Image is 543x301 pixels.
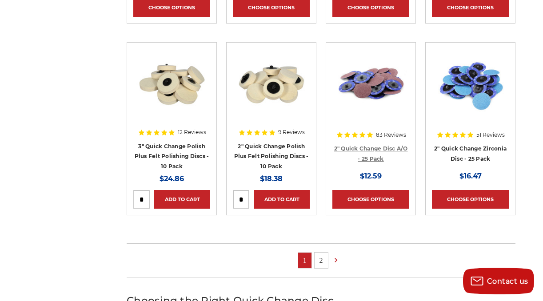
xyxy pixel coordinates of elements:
span: 51 Reviews [476,132,505,138]
span: Contact us [487,277,528,285]
a: Choose Options [432,190,509,209]
a: 1 [298,253,311,268]
img: 2" Roloc Polishing Felt Discs [236,49,307,120]
a: 2" Quick Change Zirconia Disc - 25 Pack [434,145,507,162]
span: 12 Reviews [178,130,206,135]
a: 2 inch red aluminum oxide quick change sanding discs for metalwork [332,49,409,126]
a: Add to Cart [254,190,310,209]
span: $12.59 [360,172,382,180]
span: $16.47 [459,172,482,180]
button: Contact us [463,268,534,294]
a: 2" Quick Change Polish Plus Felt Polishing Discs - 10 Pack [234,143,309,170]
a: 2" Quick Change Disc A/O - 25 Pack [334,145,408,162]
a: 3" Quick Change Polish Plus Felt Polishing Discs - 10 Pack [135,143,209,170]
img: 3 inch polishing felt roloc discs [136,49,208,120]
a: 3 inch polishing felt roloc discs [133,49,210,126]
span: $24.86 [160,174,184,183]
a: Add to Cart [154,190,210,209]
a: 2 [315,253,328,268]
img: Assortment of 2-inch Metalworking Discs, 80 Grit, Quick Change, with durable Zirconia abrasive by... [435,49,506,120]
a: 2" Roloc Polishing Felt Discs [233,49,310,126]
span: 9 Reviews [278,130,305,135]
span: 83 Reviews [376,132,406,138]
a: Assortment of 2-inch Metalworking Discs, 80 Grit, Quick Change, with durable Zirconia abrasive by... [432,49,509,126]
a: Choose Options [332,190,409,209]
img: 2 inch red aluminum oxide quick change sanding discs for metalwork [335,49,407,120]
span: $18.38 [260,174,283,183]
